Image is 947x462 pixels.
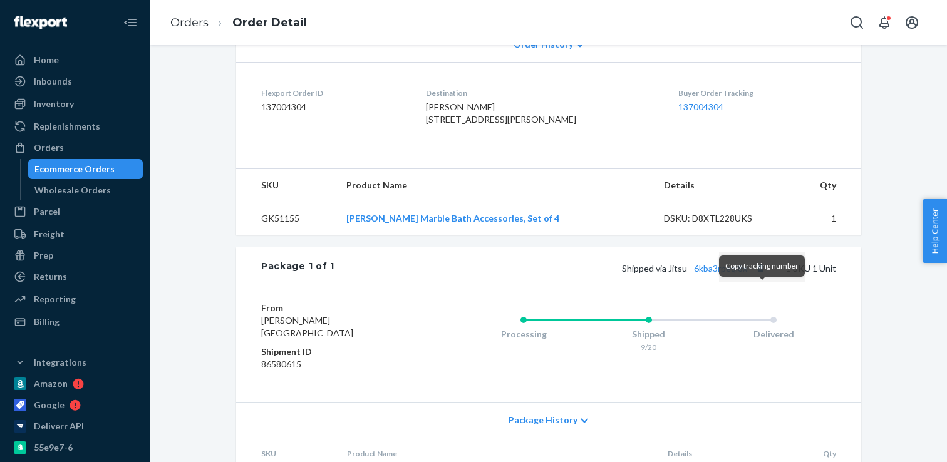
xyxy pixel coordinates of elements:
[34,205,60,218] div: Parcel
[8,438,143,458] a: 55e9e7-6
[711,328,836,341] div: Delivered
[34,420,84,433] div: Deliverr API
[236,169,336,202] th: SKU
[8,416,143,436] a: Deliverr API
[34,270,67,283] div: Returns
[261,88,406,98] dt: Flexport Order ID
[34,316,60,328] div: Billing
[654,169,792,202] th: Details
[8,374,143,394] a: Amazon
[678,101,723,112] a: 137004304
[664,212,782,225] div: DSKU: D8XTL228UKS
[8,224,143,244] a: Freight
[34,249,53,262] div: Prep
[586,328,712,341] div: Shipped
[8,289,143,309] a: Reporting
[8,245,143,265] a: Prep
[232,16,307,29] a: Order Detail
[34,228,65,240] div: Freight
[34,399,65,411] div: Google
[8,50,143,70] a: Home
[261,346,411,358] dt: Shipment ID
[8,94,143,114] a: Inventory
[34,141,64,154] div: Orders
[34,98,74,110] div: Inventory
[34,75,72,88] div: Inbounds
[118,10,143,35] button: Close Navigation
[844,10,869,35] button: Open Search Box
[694,263,747,274] a: 6kba3rpeql8x
[509,414,577,426] span: Package History
[791,202,861,235] td: 1
[34,120,100,133] div: Replenishments
[923,199,947,263] button: Help Center
[426,88,659,98] dt: Destination
[34,356,86,369] div: Integrations
[8,312,143,332] a: Billing
[8,267,143,287] a: Returns
[14,16,67,29] img: Flexport logo
[261,101,406,113] dd: 137004304
[872,10,897,35] button: Open notifications
[34,293,76,305] div: Reporting
[34,163,115,175] div: Ecommerce Orders
[678,88,836,98] dt: Buyer Order Tracking
[622,263,768,274] span: Shipped via Jitsu
[261,315,353,338] span: [PERSON_NAME] [GEOGRAPHIC_DATA]
[336,169,654,202] th: Product Name
[586,342,712,352] div: 9/20
[8,395,143,415] a: Google
[8,116,143,136] a: Replenishments
[261,302,411,314] dt: From
[346,213,559,223] a: [PERSON_NAME] Marble Bath Accessories, Set of 4
[34,441,73,454] div: 55e9e7-6
[8,71,143,91] a: Inbounds
[28,159,143,179] a: Ecommerce Orders
[8,352,143,372] button: Integrations
[8,202,143,222] a: Parcel
[261,358,411,371] dd: 86580615
[170,16,209,29] a: Orders
[461,328,586,341] div: Processing
[34,184,111,197] div: Wholesale Orders
[160,4,317,41] ol: breadcrumbs
[334,260,836,276] div: 1 SKU 1 Unit
[8,138,143,158] a: Orders
[236,202,336,235] td: GK51155
[34,377,68,390] div: Amazon
[791,169,861,202] th: Qty
[725,261,799,270] span: Copy tracking number
[261,260,334,276] div: Package 1 of 1
[34,54,59,66] div: Home
[426,101,576,125] span: [PERSON_NAME] [STREET_ADDRESS][PERSON_NAME]
[28,180,143,200] a: Wholesale Orders
[899,10,924,35] button: Open account menu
